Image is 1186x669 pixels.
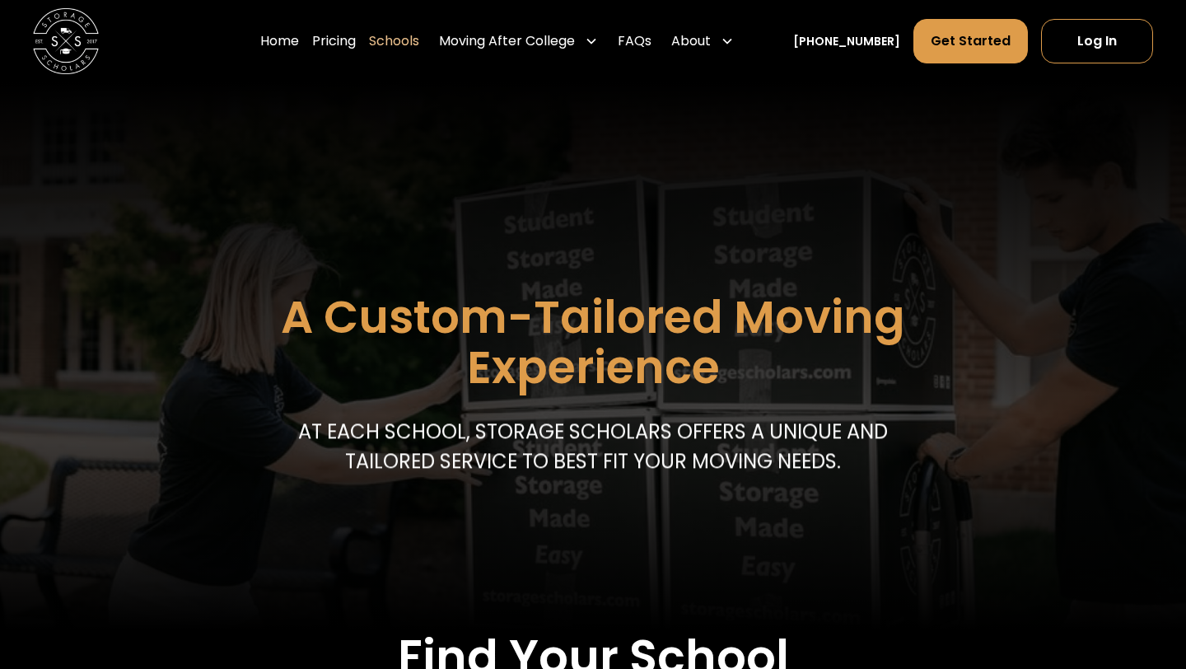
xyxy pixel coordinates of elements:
a: Get Started [913,19,1028,63]
div: About [671,31,711,51]
a: Home [260,18,299,64]
h1: A Custom-Tailored Moving Experience [198,292,988,392]
p: At each school, storage scholars offers a unique and tailored service to best fit your Moving needs. [292,417,894,476]
img: Storage Scholars main logo [33,8,99,74]
a: Pricing [312,18,356,64]
a: Schools [369,18,419,64]
a: Log In [1041,19,1153,63]
div: Moving After College [432,18,605,64]
div: About [665,18,740,64]
a: home [33,8,99,74]
a: FAQs [618,18,651,64]
div: Moving After College [439,31,575,51]
a: [PHONE_NUMBER] [793,33,900,50]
